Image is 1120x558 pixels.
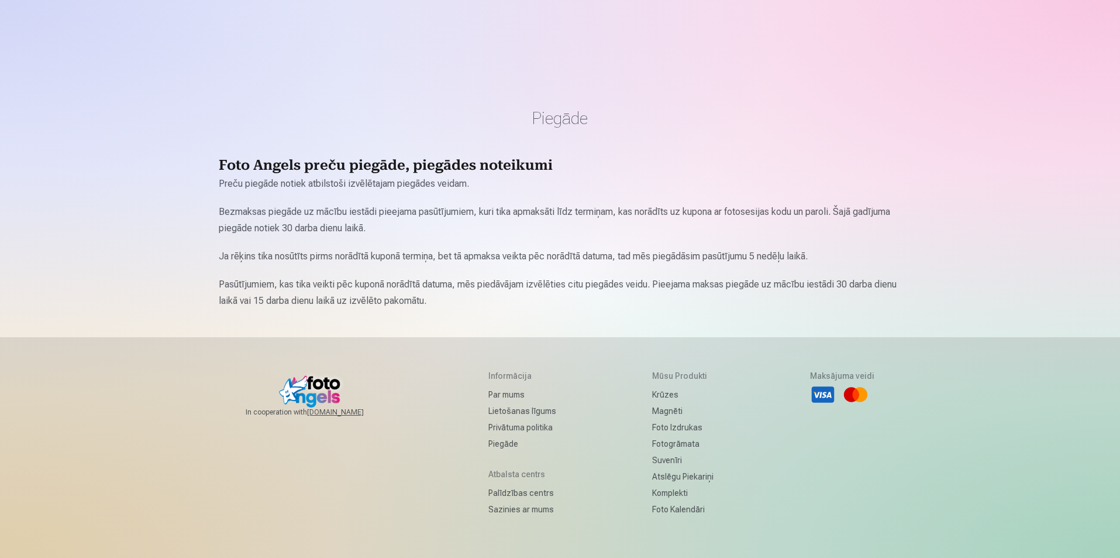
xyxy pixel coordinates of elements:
a: Foto izdrukas [652,419,714,436]
h2: Foto Angels preču piegāde, piegādes noteikumi [219,157,902,176]
h5: Atbalsta centrs [488,468,556,480]
span: In cooperation with [246,408,392,417]
a: Magnēti [652,403,714,419]
p: Ja rēķins tika nosūtīts pirms norādītā kuponā termiņa, bet tā apmaksa veikta pēc norādītā datuma,... [219,248,902,265]
a: Par mums [488,386,556,403]
h5: Mūsu produkti [652,370,714,382]
a: [DOMAIN_NAME] [307,408,392,417]
a: Atslēgu piekariņi [652,468,714,485]
li: Mastercard [843,382,869,408]
p: Bezmaksas piegāde uz mācību iestādi pieejama pasūtījumiem, kuri tika apmaksāti līdz termiņam, kas... [219,204,902,237]
p: Preču piegāde notiek atbilstoši izvēlētajam piegādes veidam. [219,176,902,192]
a: Fotogrāmata [652,436,714,452]
a: Krūzes [652,386,714,403]
a: Suvenīri [652,452,714,468]
h1: Piegāde [219,108,902,129]
li: Visa [810,382,836,408]
a: Lietošanas līgums [488,403,556,419]
a: Komplekti [652,485,714,501]
a: Sazinies ar mums [488,501,556,518]
a: Foto kalendāri [652,501,714,518]
p: Pasūtījumiem, kas tika veikti pēc kuponā norādītā datuma, mēs piedāvājam izvēlēties citu piegādes... [219,276,902,309]
a: Palīdzības centrs [488,485,556,501]
a: Piegāde [488,436,556,452]
h5: Maksājuma veidi [810,370,874,382]
a: Privātuma politika [488,419,556,436]
h5: Informācija [488,370,556,382]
